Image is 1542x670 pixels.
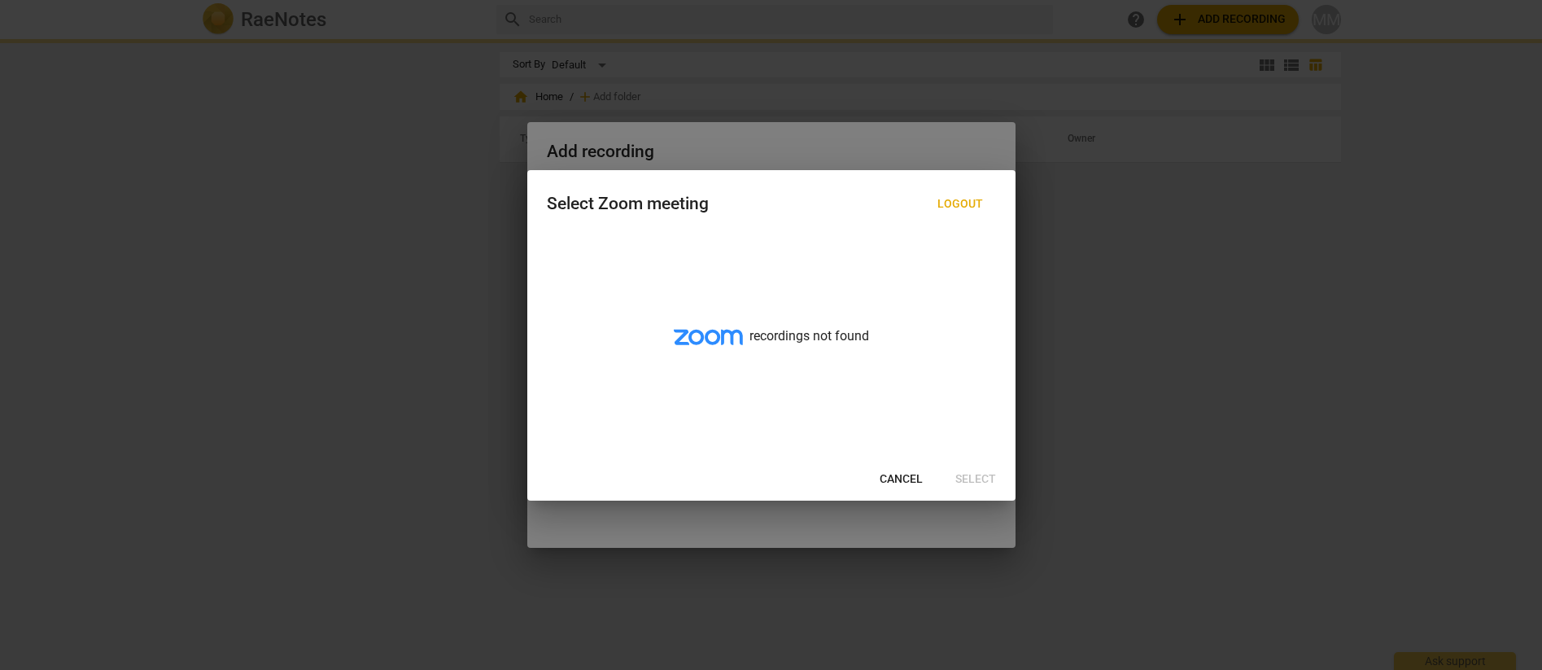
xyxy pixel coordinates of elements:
[527,235,1016,458] div: recordings not found
[937,196,983,212] span: Logout
[547,194,709,214] div: Select Zoom meeting
[880,471,923,488] span: Cancel
[867,465,936,494] button: Cancel
[924,190,996,219] button: Logout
